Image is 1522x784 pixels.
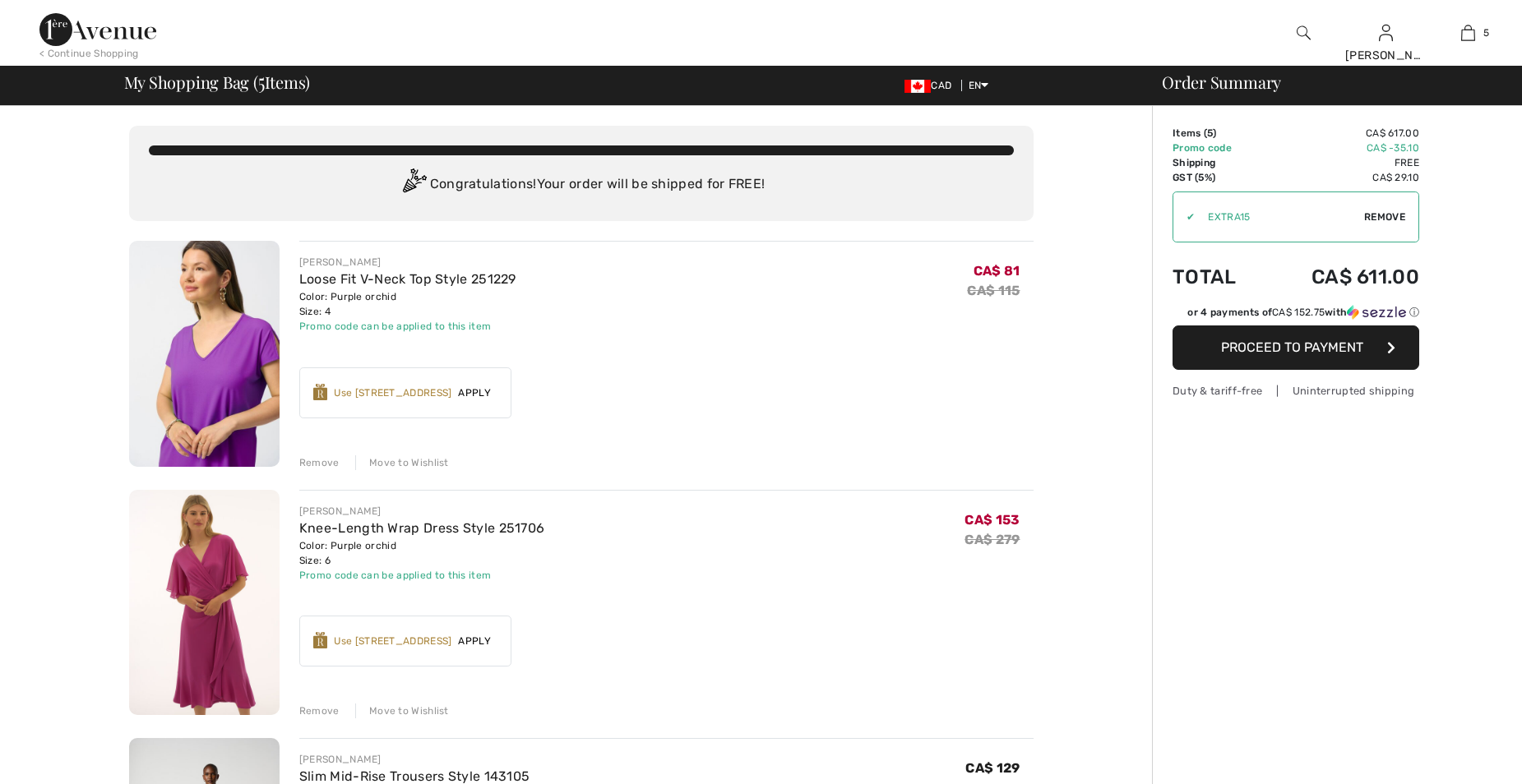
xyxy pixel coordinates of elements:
div: [PERSON_NAME] [299,255,516,270]
span: My Shopping Bag ( Items) [124,74,311,90]
img: Loose Fit V-Neck Top Style 251229 [129,241,280,467]
span: CAD [904,80,958,91]
s: CA$ 115 [967,283,1020,298]
a: Knee-Length Wrap Dress Style 251706 [299,520,545,536]
div: Move to Wishlist [355,703,449,718]
td: Free [1264,155,1419,170]
span: CA$ 152.75 [1272,307,1325,318]
img: My Info [1379,23,1393,43]
div: Color: Purple orchid Size: 4 [299,289,516,319]
td: Items ( ) [1173,126,1264,141]
div: Use [STREET_ADDRESS] [334,385,451,400]
span: EN [969,80,989,91]
img: 1ère Avenue [39,13,156,46]
span: Apply [451,385,497,400]
div: Color: Purple orchid Size: 6 [299,538,545,568]
td: Promo code [1173,141,1264,155]
td: CA$ 29.10 [1264,170,1419,185]
div: ✔ [1173,210,1195,224]
div: [PERSON_NAME] [299,504,545,519]
span: Proceed to Payment [1221,339,1363,355]
a: 5 [1427,23,1508,43]
div: Remove [299,703,340,718]
span: 5 [1207,127,1213,139]
span: Apply [451,634,497,648]
a: Sign In [1379,25,1393,40]
span: 5 [1483,25,1489,40]
div: Promo code can be applied to this item [299,319,516,334]
td: CA$ 617.00 [1264,126,1419,141]
img: Congratulation2.svg [397,168,430,201]
div: or 4 payments of with [1187,305,1419,320]
div: < Continue Shopping [39,46,139,61]
div: Duty & tariff-free | Uninterrupted shipping [1173,383,1419,399]
img: Knee-Length Wrap Dress Style 251706 [129,490,280,716]
img: Sezzle [1347,305,1406,320]
div: [PERSON_NAME] [1345,47,1426,64]
img: Canadian Dollar [904,80,931,93]
img: search the website [1297,23,1311,43]
div: Promo code can be applied to this item [299,568,545,583]
div: Order Summary [1142,74,1512,90]
span: Remove [1364,210,1405,224]
div: or 4 payments ofCA$ 152.75withSezzle Click to learn more about Sezzle [1173,305,1419,325]
td: GST (5%) [1173,170,1264,185]
a: Slim Mid-Rise Trousers Style 143105 [299,768,530,784]
span: CA$ 153 [965,512,1020,528]
span: CA$ 129 [965,760,1020,776]
span: CA$ 81 [974,263,1020,279]
img: Reward-Logo.svg [313,384,328,400]
td: CA$ -35.10 [1264,141,1419,155]
img: Reward-Logo.svg [313,632,328,648]
img: My Bag [1461,23,1475,43]
span: 5 [258,70,265,91]
input: Promo code [1195,192,1364,242]
button: Proceed to Payment [1173,325,1419,370]
a: Loose Fit V-Neck Top Style 251229 [299,271,516,287]
td: CA$ 611.00 [1264,249,1419,305]
div: Congratulations! Your order will be shipped for FREE! [149,168,1014,201]
td: Total [1173,249,1264,305]
td: Shipping [1173,155,1264,170]
s: CA$ 279 [965,532,1020,547]
div: Move to Wishlist [355,455,449,470]
div: Remove [299,455,340,470]
div: Use [STREET_ADDRESS] [334,634,451,648]
div: [PERSON_NAME] [299,752,530,767]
